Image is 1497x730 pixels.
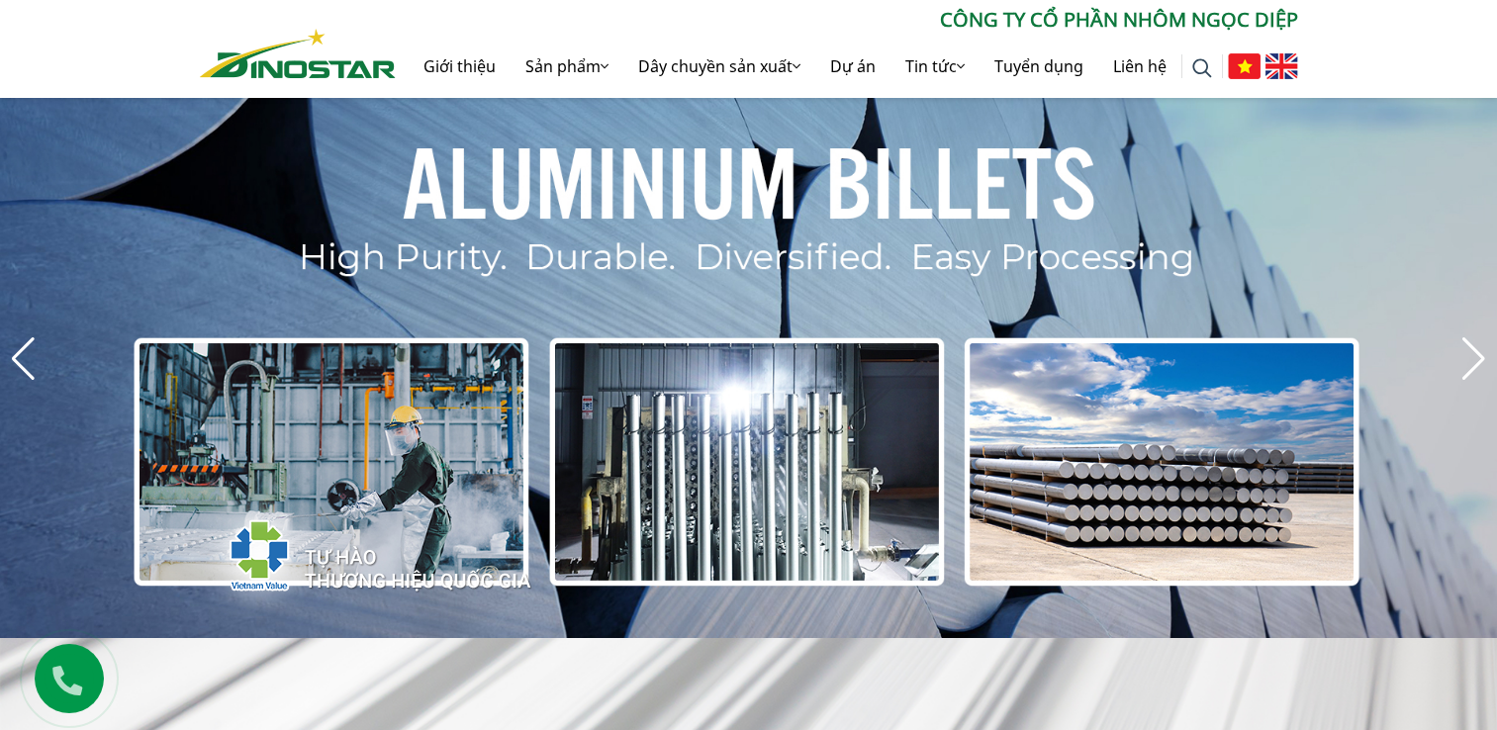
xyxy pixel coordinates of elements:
[200,25,396,77] a: Nhôm Dinostar
[170,484,534,618] img: thqg
[815,35,890,98] a: Dự án
[10,337,37,381] div: Previous slide
[890,35,980,98] a: Tin tức
[1460,337,1487,381] div: Next slide
[623,35,815,98] a: Dây chuyền sản xuất
[1192,58,1212,78] img: search
[511,35,623,98] a: Sản phẩm
[980,35,1098,98] a: Tuyển dụng
[1098,35,1181,98] a: Liên hệ
[1228,53,1261,79] img: Tiếng Việt
[1265,53,1298,79] img: English
[200,29,396,78] img: Nhôm Dinostar
[396,5,1298,35] p: CÔNG TY CỔ PHẦN NHÔM NGỌC DIỆP
[409,35,511,98] a: Giới thiệu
